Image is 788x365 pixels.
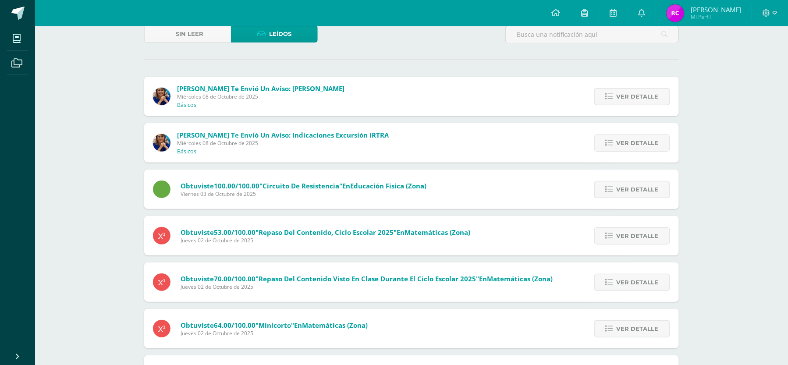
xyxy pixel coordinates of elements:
[617,89,659,105] span: Ver detalle
[691,13,741,21] span: Mi Perfil
[302,321,368,330] span: Matemáticas (Zona)
[177,102,196,109] p: Básicos
[617,228,659,244] span: Ver detalle
[617,321,659,337] span: Ver detalle
[350,181,426,190] span: Educación Física (zona)
[506,26,678,43] input: Busca una notificación aquí
[153,88,170,105] img: 5d6f35d558c486632aab3bda9a330e6b.png
[617,274,659,291] span: Ver detalle
[259,181,342,190] span: "Circuito de resistencia"
[177,131,389,139] span: [PERSON_NAME] te envió un aviso: Indicaciones Excursión IRTRA
[691,5,741,14] span: [PERSON_NAME]
[181,274,553,283] span: Obtuviste en
[214,228,256,237] span: 53.00/100.00
[181,321,368,330] span: Obtuviste en
[177,93,344,100] span: Miércoles 08 de Octubre de 2025
[256,274,479,283] span: "Repaso del contenido visto en clase durante el ciclo escolar 2025"
[214,321,256,330] span: 64.00/100.00
[617,135,659,151] span: Ver detalle
[181,228,470,237] span: Obtuviste en
[181,181,426,190] span: Obtuviste en
[231,25,318,43] a: Leídos
[181,190,426,198] span: Viernes 03 de Octubre de 2025
[153,134,170,152] img: 5d6f35d558c486632aab3bda9a330e6b.png
[405,228,470,237] span: Matemáticas (Zona)
[144,25,231,43] a: Sin leer
[617,181,659,198] span: Ver detalle
[667,4,684,22] img: 6d9fced4c84605b3710009335678f580.png
[176,26,203,42] span: Sin leer
[214,274,256,283] span: 70.00/100.00
[256,321,294,330] span: "Minicorto"
[214,181,259,190] span: 100.00/100.00
[177,139,389,147] span: Miércoles 08 de Octubre de 2025
[181,330,368,337] span: Jueves 02 de Octubre de 2025
[269,26,291,42] span: Leídos
[181,283,553,291] span: Jueves 02 de Octubre de 2025
[487,274,553,283] span: Matemáticas (Zona)
[256,228,397,237] span: "Repaso del contenido, ciclo escolar 2025"
[177,84,344,93] span: [PERSON_NAME] te envió un aviso: [PERSON_NAME]
[177,148,196,155] p: Básicos
[181,237,470,244] span: Jueves 02 de Octubre de 2025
